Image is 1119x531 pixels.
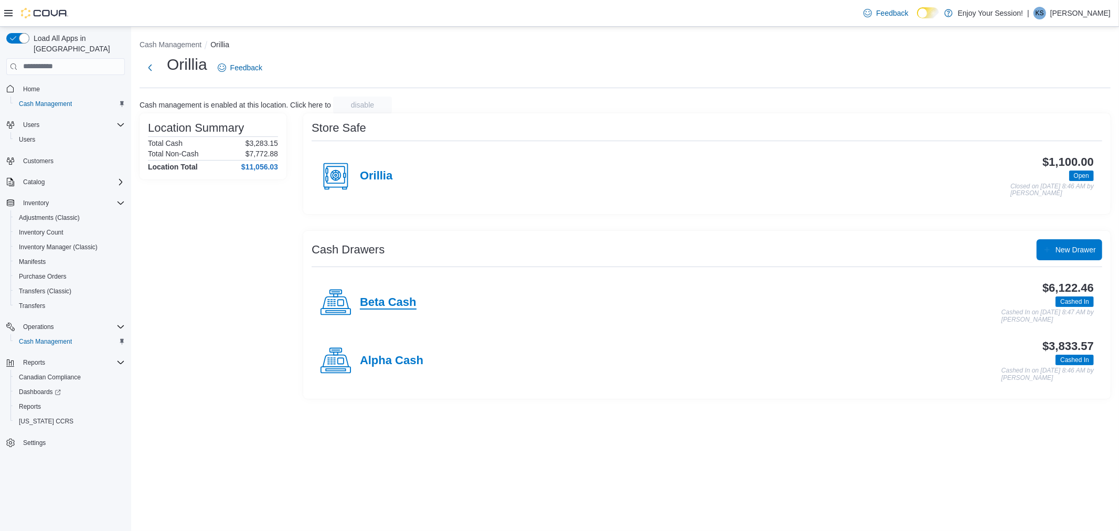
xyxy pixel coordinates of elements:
[360,296,417,310] h4: Beta Cash
[15,386,125,398] span: Dashboards
[15,415,78,428] a: [US_STATE] CCRS
[10,269,129,284] button: Purchase Orders
[1056,296,1094,307] span: Cashed In
[2,153,129,168] button: Customers
[19,388,61,396] span: Dashboards
[1033,7,1046,19] div: Kayla Schop
[10,399,129,414] button: Reports
[10,414,129,429] button: [US_STATE] CCRS
[15,98,125,110] span: Cash Management
[19,135,35,144] span: Users
[19,100,72,108] span: Cash Management
[19,417,73,426] span: [US_STATE] CCRS
[10,334,129,349] button: Cash Management
[15,211,125,224] span: Adjustments (Classic)
[958,7,1024,19] p: Enjoy Your Session!
[241,163,278,171] h4: $11,056.03
[2,435,129,450] button: Settings
[1036,7,1044,19] span: KS
[23,439,46,447] span: Settings
[312,122,366,134] h3: Store Safe
[917,7,939,18] input: Dark Mode
[19,436,125,449] span: Settings
[15,256,50,268] a: Manifests
[1042,156,1094,168] h3: $1,100.00
[15,226,68,239] a: Inventory Count
[917,18,918,19] span: Dark Mode
[10,284,129,299] button: Transfers (Classic)
[19,176,125,188] span: Catalog
[1042,340,1094,353] h3: $3,833.57
[333,97,392,113] button: disable
[15,335,76,348] a: Cash Management
[19,373,81,381] span: Canadian Compliance
[10,240,129,254] button: Inventory Manager (Classic)
[148,139,183,147] h6: Total Cash
[10,210,129,225] button: Adjustments (Classic)
[15,285,125,298] span: Transfers (Classic)
[1027,7,1029,19] p: |
[23,178,45,186] span: Catalog
[19,197,53,209] button: Inventory
[140,40,201,49] button: Cash Management
[19,154,125,167] span: Customers
[167,54,207,75] h1: Orillia
[19,356,125,369] span: Reports
[19,214,80,222] span: Adjustments (Classic)
[351,100,374,110] span: disable
[312,243,385,256] h3: Cash Drawers
[10,385,129,399] a: Dashboards
[1010,183,1094,197] p: Closed on [DATE] 8:46 AM by [PERSON_NAME]
[19,302,45,310] span: Transfers
[15,415,125,428] span: Washington CCRS
[246,139,278,147] p: $3,283.15
[23,157,54,165] span: Customers
[15,226,125,239] span: Inventory Count
[1037,239,1102,260] button: New Drawer
[148,163,198,171] h4: Location Total
[21,8,68,18] img: Cova
[19,119,125,131] span: Users
[19,321,125,333] span: Operations
[19,402,41,411] span: Reports
[15,400,125,413] span: Reports
[15,133,39,146] a: Users
[15,241,125,253] span: Inventory Manager (Classic)
[2,320,129,334] button: Operations
[15,300,49,312] a: Transfers
[2,355,129,370] button: Reports
[148,150,199,158] h6: Total Non-Cash
[23,358,45,367] span: Reports
[2,118,129,132] button: Users
[15,371,125,384] span: Canadian Compliance
[140,39,1111,52] nav: An example of EuiBreadcrumbs
[19,243,98,251] span: Inventory Manager (Classic)
[140,57,161,78] button: Next
[15,133,125,146] span: Users
[140,101,331,109] p: Cash management is enabled at this location. Click here to
[15,400,45,413] a: Reports
[859,3,912,24] a: Feedback
[10,254,129,269] button: Manifests
[2,81,129,97] button: Home
[19,197,125,209] span: Inventory
[360,354,423,368] h4: Alpha Cash
[1001,367,1094,381] p: Cashed In on [DATE] 8:46 AM by [PERSON_NAME]
[23,323,54,331] span: Operations
[1056,355,1094,365] span: Cashed In
[15,241,102,253] a: Inventory Manager (Classic)
[19,321,58,333] button: Operations
[148,122,244,134] h3: Location Summary
[19,119,44,131] button: Users
[15,335,125,348] span: Cash Management
[1074,171,1089,180] span: Open
[19,228,63,237] span: Inventory Count
[2,196,129,210] button: Inventory
[19,83,44,95] a: Home
[1050,7,1111,19] p: [PERSON_NAME]
[1069,171,1094,181] span: Open
[876,8,908,18] span: Feedback
[15,386,65,398] a: Dashboards
[230,62,262,73] span: Feedback
[1060,355,1089,365] span: Cashed In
